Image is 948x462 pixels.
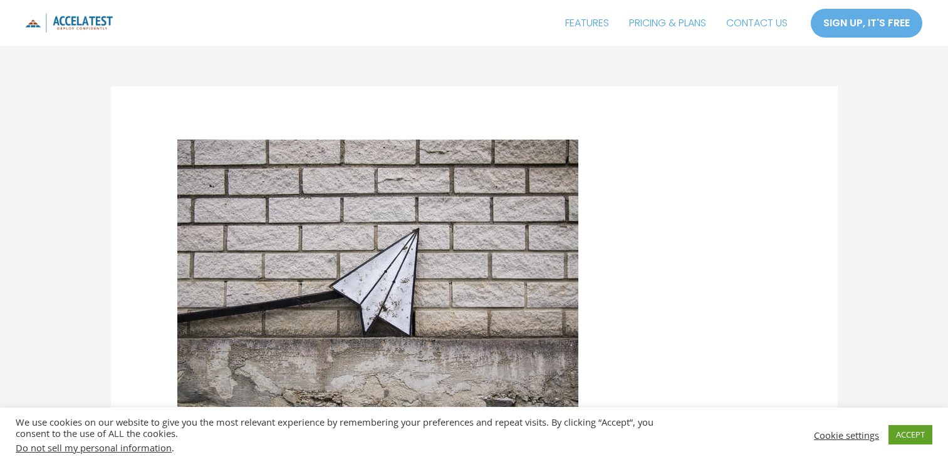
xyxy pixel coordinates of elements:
[619,8,716,39] a: PRICING & PLANS
[814,429,879,441] a: Cookie settings
[888,425,932,444] a: ACCEPT
[716,8,798,39] a: CONTACT US
[810,8,923,38] a: SIGN UP, IT'S FREE
[16,441,172,454] a: Do not sell my personal information
[555,8,798,39] nav: Site Navigation
[25,13,113,33] img: icon
[16,416,657,453] div: We use cookies on our website to give you the most relevant experience by remembering your prefer...
[16,442,657,453] div: .
[177,140,578,407] img: Email Validation Test Cases
[555,8,619,39] a: FEATURES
